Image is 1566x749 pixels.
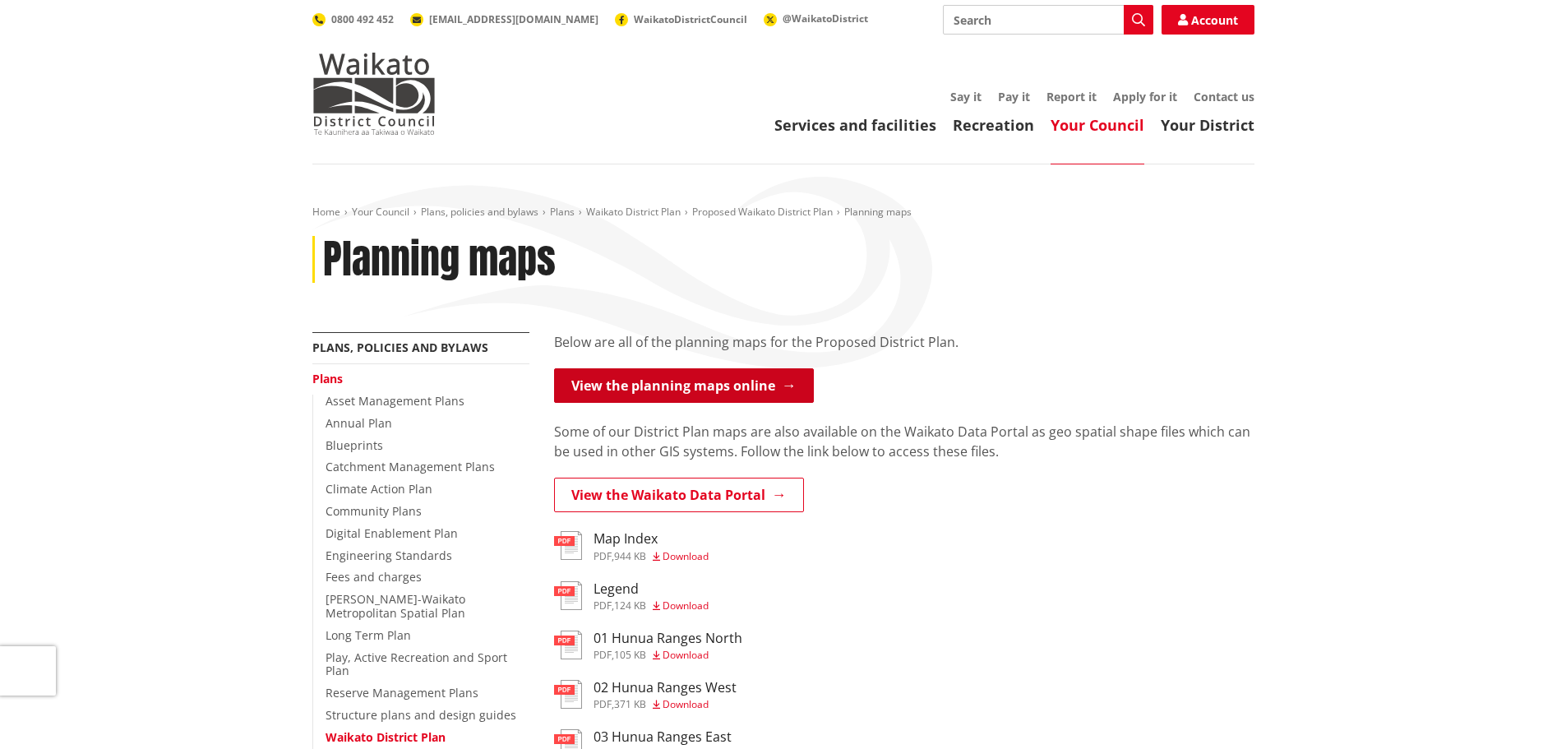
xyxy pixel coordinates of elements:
[594,599,612,613] span: pdf
[554,631,582,659] img: document-pdf.svg
[326,459,495,474] a: Catchment Management Plans
[326,707,516,723] a: Structure plans and design guides
[634,12,747,26] span: WaikatoDistrictCouncil
[554,680,582,709] img: document-pdf.svg
[614,599,646,613] span: 124 KB
[943,5,1153,35] input: Search input
[1490,680,1550,739] iframe: Messenger Launcher
[953,115,1034,135] a: Recreation
[774,115,936,135] a: Services and facilities
[410,12,598,26] a: [EMAIL_ADDRESS][DOMAIN_NAME]
[326,437,383,453] a: Blueprints
[594,648,612,662] span: pdf
[312,206,1254,220] nav: breadcrumb
[1046,89,1097,104] a: Report it
[312,371,343,386] a: Plans
[1194,89,1254,104] a: Contact us
[550,205,575,219] a: Plans
[326,503,422,519] a: Community Plans
[615,12,747,26] a: WaikatoDistrictCouncil
[1113,89,1177,104] a: Apply for it
[554,422,1254,461] p: Some of our District Plan maps are also available on the Waikato Data Portal as geo spatial shape...
[421,205,538,219] a: Plans, policies and bylaws
[663,648,709,662] span: Download
[1051,115,1144,135] a: Your Council
[594,680,737,696] h3: 02 Hunua Ranges West
[594,581,709,597] h3: Legend
[554,531,582,560] img: document-pdf.svg
[594,549,612,563] span: pdf
[326,729,446,745] a: Waikato District Plan
[554,631,742,660] a: 01 Hunua Ranges North pdf,105 KB Download
[326,627,411,643] a: Long Term Plan
[312,340,488,355] a: Plans, policies and bylaws
[554,478,804,512] a: View the Waikato Data Portal
[663,599,709,613] span: Download
[594,531,709,547] h3: Map Index
[326,685,478,700] a: Reserve Management Plans
[594,700,737,710] div: ,
[312,12,394,26] a: 0800 492 452
[594,552,709,562] div: ,
[594,631,742,646] h3: 01 Hunua Ranges North
[692,205,833,219] a: Proposed Waikato District Plan
[586,205,681,219] a: Waikato District Plan
[326,650,507,679] a: Play, Active Recreation and Sport Plan
[764,12,868,25] a: @WaikatoDistrict
[326,548,452,563] a: Engineering Standards
[614,549,646,563] span: 944 KB
[554,581,582,610] img: document-pdf.svg
[594,729,732,745] h3: 03 Hunua Ranges East
[331,12,394,26] span: 0800 492 452
[554,368,814,403] a: View the planning maps online
[614,648,646,662] span: 105 KB
[614,697,646,711] span: 371 KB
[326,393,464,409] a: Asset Management Plans
[554,581,709,611] a: Legend pdf,124 KB Download
[352,205,409,219] a: Your Council
[429,12,598,26] span: [EMAIL_ADDRESS][DOMAIN_NAME]
[594,650,742,660] div: ,
[554,332,1254,352] p: Below are all of the planning maps for the Proposed District Plan.
[326,525,458,541] a: Digital Enablement Plan
[554,531,709,561] a: Map Index pdf,944 KB Download
[844,205,912,219] span: Planning maps
[663,697,709,711] span: Download
[312,205,340,219] a: Home
[594,601,709,611] div: ,
[326,569,422,585] a: Fees and charges
[663,549,709,563] span: Download
[950,89,982,104] a: Say it
[1162,5,1254,35] a: Account
[594,697,612,711] span: pdf
[312,53,436,135] img: Waikato District Council - Te Kaunihera aa Takiwaa o Waikato
[998,89,1030,104] a: Pay it
[323,236,556,284] h1: Planning maps
[783,12,868,25] span: @WaikatoDistrict
[554,680,737,710] a: 02 Hunua Ranges West pdf,371 KB Download
[326,591,465,621] a: [PERSON_NAME]-Waikato Metropolitan Spatial Plan
[326,481,432,497] a: Climate Action Plan
[326,415,392,431] a: Annual Plan
[1161,115,1254,135] a: Your District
